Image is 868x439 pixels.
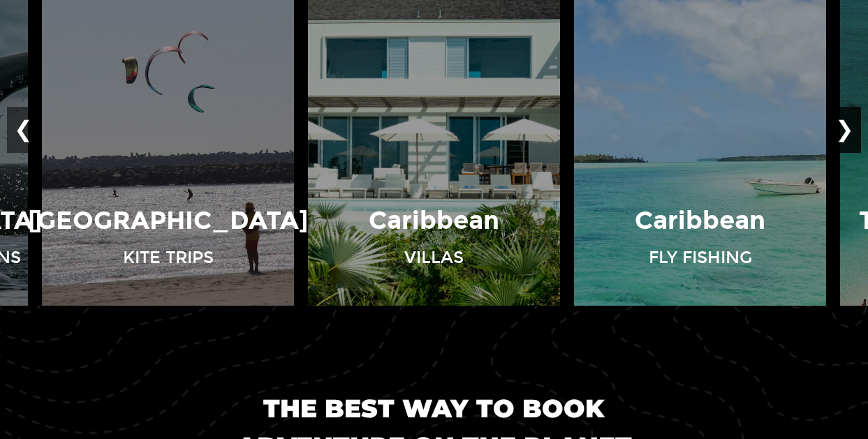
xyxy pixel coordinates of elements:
p: [GEOGRAPHIC_DATA] [28,203,308,239]
button: ❯ [828,107,861,153]
p: Villas [404,246,464,269]
button: ❮ [7,107,40,153]
p: Kite Trips [123,246,214,269]
p: Caribbean [635,203,765,239]
p: Fly Fishing [649,246,752,269]
p: Caribbean [369,203,499,239]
